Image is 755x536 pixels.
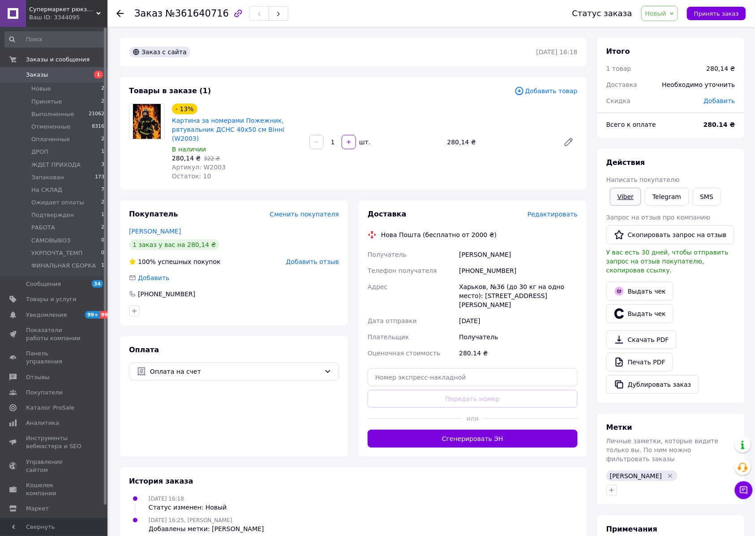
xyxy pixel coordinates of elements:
span: или [462,414,483,423]
span: Артикул: W2003 [172,164,226,171]
span: Покупатель [129,210,178,218]
span: Заказы и сообщения [26,56,90,64]
button: Принять заказ [687,7,746,20]
span: 2 [101,199,104,207]
span: Дата отправки [368,317,417,324]
span: На СКЛАД [31,186,62,194]
span: Отмененные [31,123,70,131]
div: шт. [357,138,371,147]
span: Оплата на счет [150,367,321,376]
div: - 13% [172,104,197,114]
div: Нова Пошта (бесплатно от 2000 ₴) [379,230,499,239]
div: Необходимо уточнить [657,75,741,95]
span: Написать покупателю [606,176,680,183]
span: Новый [645,10,667,17]
span: 1 [94,71,103,78]
span: УКРПОЧТА_ТЕМП [31,249,82,257]
div: 280.14 ₴ [457,345,579,361]
span: Скидка [606,97,631,104]
span: [DATE] 16:18 [149,496,184,502]
span: История заказа [129,477,193,485]
span: Адрес [368,283,387,290]
span: Кошелек компании [26,481,83,497]
a: Telegram [645,188,689,206]
span: 1 товар [606,65,631,72]
button: Выдать чек [606,282,673,301]
span: Маркет [26,505,49,513]
span: 99+ [100,311,115,319]
div: Статус заказа [572,9,632,18]
span: Новые [31,85,51,93]
span: Каталог ProSale [26,404,74,412]
span: 21062 [89,110,104,118]
span: Добавить товар [515,86,578,96]
span: В наличии [172,146,206,153]
div: 280,14 ₴ [444,136,556,148]
span: 280,14 ₴ [172,155,201,162]
div: 1 заказ у вас на 280,14 ₴ [129,239,219,250]
span: Принять заказ [694,10,739,17]
button: Скопировать запрос на отзыв [606,225,734,244]
span: Добавить [704,97,735,104]
a: [PERSON_NAME] [129,228,181,235]
span: Получатель [368,251,407,258]
span: Подтвержден [31,211,74,219]
span: Товары и услуги [26,295,77,303]
span: Управление сайтом [26,458,83,474]
span: 2 [101,224,104,232]
span: Сменить покупателя [270,211,339,218]
button: Сгенерировать ЭН [368,430,578,448]
button: Чат с покупателем [735,481,753,499]
a: Редактировать [560,133,578,151]
button: Выдать чек [606,304,673,323]
div: Заказ с сайта [129,47,190,57]
div: [PERSON_NAME] [457,246,579,263]
span: Супермаркет рюкзаков "Rukzak-market" [29,5,96,13]
input: Поиск [4,31,105,48]
span: Инструменты вебмастера и SEO [26,434,83,450]
span: Оценочная стоимость [368,350,441,357]
span: Аналитика [26,419,59,427]
input: Номер экспресс-накладной [368,368,578,386]
span: Покупатели [26,389,63,397]
span: [PERSON_NAME] [610,472,662,480]
span: Запрос на отзыв про компанию [606,214,711,221]
span: 2 [101,98,104,106]
span: [DATE] 16:25, [PERSON_NAME] [149,517,232,523]
button: SMS [693,188,721,206]
img: Картина за номерами Пожежник, рятувальник ДСНС 40х50 см Вінні (W2003) [133,104,161,139]
a: Картина за номерами Пожежник, рятувальник ДСНС 40х50 см Вінні (W2003) [172,117,284,142]
a: Печать PDF [606,353,673,372]
span: Сообщения [26,280,61,288]
span: Заказ [134,8,163,19]
span: 0 [101,237,104,245]
span: Остаток: 10 [172,173,211,180]
span: 322 ₴ [204,156,220,162]
span: 2 [101,85,104,93]
span: ЖДЕТ ПРИХОДА [31,161,81,169]
svg: Удалить метку [667,472,674,480]
span: Плательщик [368,333,409,341]
span: 8316 [92,123,104,131]
span: РАБОТА [31,224,55,232]
div: успешных покупок [129,257,221,266]
span: Действия [606,158,645,167]
span: Добавить отзыв [286,258,339,265]
span: 1 [101,148,104,156]
div: [DATE] [457,313,579,329]
span: Добавить [138,274,169,281]
span: 0 [101,249,104,257]
span: Доставка [368,210,407,218]
span: Панель управления [26,350,83,366]
span: Доставка [606,81,637,88]
button: Дублировать заказ [606,375,699,394]
time: [DATE] 16:18 [536,48,578,56]
span: Показатели работы компании [26,326,83,342]
span: 1 [101,211,104,219]
span: Примечания [606,525,657,533]
div: 280,14 ₴ [707,64,735,73]
a: Скачать PDF [606,330,677,349]
div: Харьков, №36 (до 30 кг на одно место): [STREET_ADDRESS][PERSON_NAME] [457,279,579,313]
span: Уведомления [26,311,67,319]
span: 1 [101,262,104,270]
